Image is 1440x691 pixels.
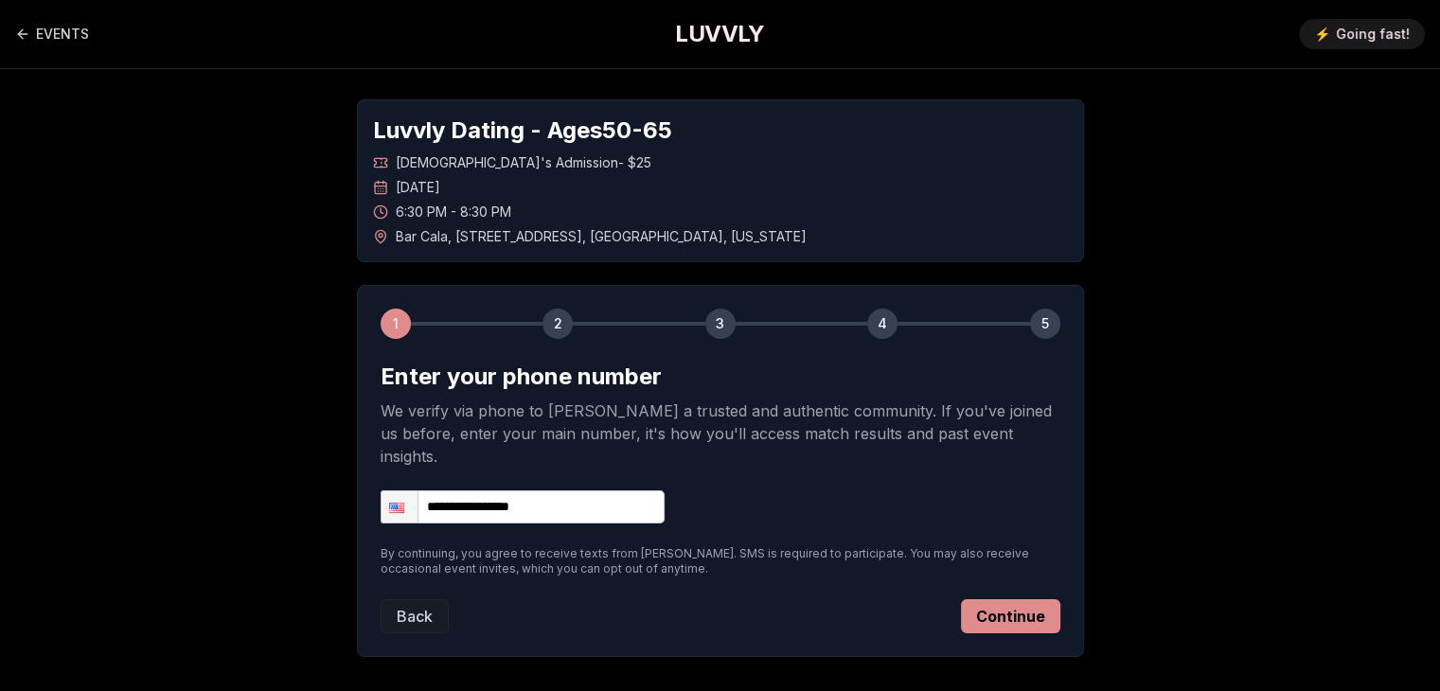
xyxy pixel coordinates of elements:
div: 2 [542,309,573,339]
div: 5 [1030,309,1060,339]
span: Going fast! [1336,25,1410,44]
a: Back to events [15,15,89,53]
span: Bar Cala , [STREET_ADDRESS] , [GEOGRAPHIC_DATA] , [US_STATE] [396,227,807,246]
div: 3 [705,309,736,339]
div: 1 [381,309,411,339]
h1: Luvvly Dating - Ages 50 - 65 [373,115,1068,146]
span: [DATE] [396,178,440,197]
button: Continue [961,599,1060,633]
div: United States: + 1 [382,491,418,523]
button: Back [381,599,449,633]
h2: Enter your phone number [381,362,1060,392]
span: 6:30 PM - 8:30 PM [396,203,511,221]
span: ⚡️ [1314,25,1330,44]
div: 4 [867,309,898,339]
span: [DEMOGRAPHIC_DATA]'s Admission - $25 [396,153,651,172]
p: We verify via phone to [PERSON_NAME] a trusted and authentic community. If you've joined us befor... [381,399,1060,468]
a: LUVVLY [675,19,764,49]
p: By continuing, you agree to receive texts from [PERSON_NAME]. SMS is required to participate. You... [381,546,1060,576]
